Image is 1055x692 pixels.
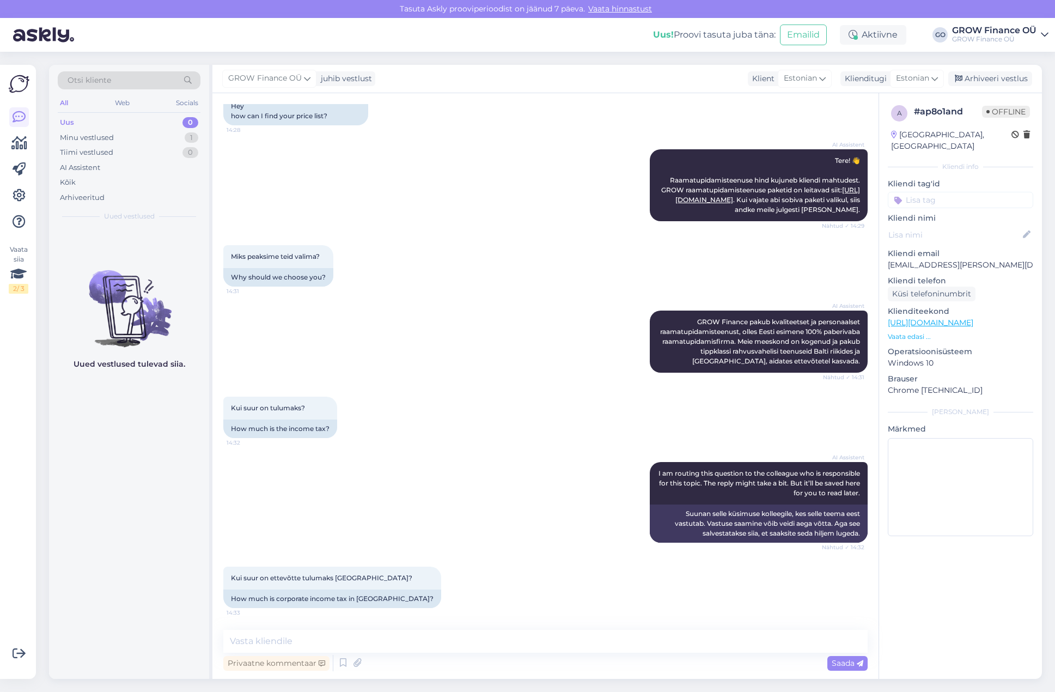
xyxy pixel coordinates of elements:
[223,268,333,287] div: Why should we choose you?
[9,284,28,294] div: 2 / 3
[888,192,1033,208] input: Lisa tag
[824,453,864,462] span: AI Assistent
[653,29,674,40] b: Uus!
[888,357,1033,369] p: Windows 10
[231,404,305,412] span: Kui suur on tulumaks?
[60,147,113,158] div: Tiimi vestlused
[888,178,1033,190] p: Kliendi tag'id
[223,420,337,438] div: How much is the income tax?
[658,469,862,497] span: I am routing this question to the colleague who is responsible for this topic. The reply might ta...
[897,109,902,117] span: a
[888,229,1021,241] input: Lisa nimi
[653,28,776,41] div: Proovi tasuta juba täna:
[982,106,1030,118] span: Offline
[60,192,105,203] div: Arhiveeritud
[780,25,827,45] button: Emailid
[888,248,1033,259] p: Kliendi email
[784,72,817,84] span: Estonian
[948,71,1032,86] div: Arhiveeri vestlus
[888,318,973,327] a: [URL][DOMAIN_NAME]
[227,287,267,295] span: 14:31
[60,132,114,143] div: Minu vestlused
[888,259,1033,271] p: [EMAIL_ADDRESS][PERSON_NAME][DOMAIN_NAME]
[824,141,864,149] span: AI Assistent
[932,27,948,43] div: GO
[60,162,100,173] div: AI Assistent
[316,73,372,84] div: juhib vestlust
[840,25,906,45] div: Aktiivne
[9,245,28,294] div: Vaata siia
[888,373,1033,385] p: Brauser
[113,96,132,110] div: Web
[888,162,1033,172] div: Kliendi info
[174,96,200,110] div: Socials
[888,306,1033,317] p: Klienditeekond
[822,222,864,230] span: Nähtud ✓ 14:29
[58,96,70,110] div: All
[585,4,655,14] a: Vaata hinnastust
[896,72,929,84] span: Estonian
[650,505,868,543] div: Suunan selle küsimuse kolleegile, kes selle teema eest vastutab. Vastuse saamine võib veidi aega ...
[185,132,198,143] div: 1
[888,407,1033,417] div: [PERSON_NAME]
[60,117,74,128] div: Uus
[888,332,1033,342] p: Vaata edasi ...
[823,373,864,381] span: Nähtud ✓ 14:31
[888,213,1033,224] p: Kliendi nimi
[9,74,29,94] img: Askly Logo
[888,275,1033,287] p: Kliendi telefon
[660,318,862,365] span: GROW Finance pakub kvaliteetset ja personaalset raamatupidamisteenust, olles Eesti esimene 100% p...
[182,147,198,158] div: 0
[227,126,267,134] span: 14:28
[228,72,302,84] span: GROW Finance OÜ
[888,346,1033,357] p: Operatsioonisüsteem
[952,26,1036,35] div: GROW Finance OÜ
[748,73,775,84] div: Klient
[231,252,320,260] span: Miks peaksime teid valima?
[223,97,368,125] div: Hey how can I find your price list?
[824,302,864,310] span: AI Assistent
[104,211,155,221] span: Uued vestlused
[888,423,1033,435] p: Märkmed
[832,658,863,668] span: Saada
[227,439,267,447] span: 14:32
[68,75,111,86] span: Otsi kliente
[182,117,198,128] div: 0
[74,359,185,370] p: Uued vestlused tulevad siia.
[952,35,1036,44] div: GROW Finance OÜ
[231,574,412,582] span: Kui suur on ettevõtte tulumaks [GEOGRAPHIC_DATA]?
[60,177,76,188] div: Kõik
[49,251,209,349] img: No chats
[888,385,1033,396] p: Chrome [TECHNICAL_ID]
[822,543,864,551] span: Nähtud ✓ 14:32
[891,129,1011,152] div: [GEOGRAPHIC_DATA], [GEOGRAPHIC_DATA]
[223,656,330,671] div: Privaatne kommentaar
[952,26,1048,44] a: GROW Finance OÜGROW Finance OÜ
[227,609,267,617] span: 14:33
[840,73,887,84] div: Klienditugi
[914,105,982,118] div: # ap8o1and
[888,287,975,301] div: Küsi telefoninumbrit
[223,590,441,608] div: How much is corporate income tax in [GEOGRAPHIC_DATA]?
